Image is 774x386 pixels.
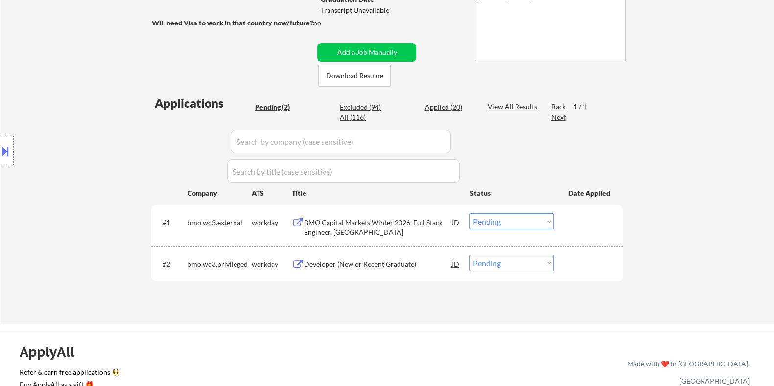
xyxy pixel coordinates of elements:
div: Applications [154,97,251,109]
div: workday [251,218,291,227]
div: Next [551,113,566,122]
div: All (116) [340,113,389,122]
input: Search by title (case sensitive) [227,159,460,183]
div: bmo.wd3.privileged [187,259,251,269]
strong: Will need Visa to work in that country now/future?: [151,19,314,27]
div: View All Results [487,102,539,112]
div: 1 / 1 [573,102,595,112]
div: Applied (20) [424,102,473,112]
input: Search by company (case sensitive) [231,130,451,153]
div: #2 [162,259,179,269]
div: bmo.wd3.external [187,218,251,227]
div: Developer (New or Recent Graduate) [304,259,451,269]
div: JD [450,255,460,272]
div: ApplyAll [20,343,86,360]
div: Excluded (94) [340,102,389,112]
div: BMO Capital Markets Winter 2026, Full Stack Engineer, [GEOGRAPHIC_DATA] [304,218,451,237]
a: Refer & earn free applications 👯‍♀️ [20,369,422,379]
button: Download Resume [318,65,391,87]
button: Add a Job Manually [317,43,416,62]
div: no [313,18,341,28]
div: JD [450,213,460,231]
div: Back [551,102,566,112]
div: Title [291,188,460,198]
div: Pending (2) [255,102,304,112]
div: ATS [251,188,291,198]
div: workday [251,259,291,269]
div: Date Applied [568,188,611,198]
div: Status [469,184,554,202]
div: Company [187,188,251,198]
